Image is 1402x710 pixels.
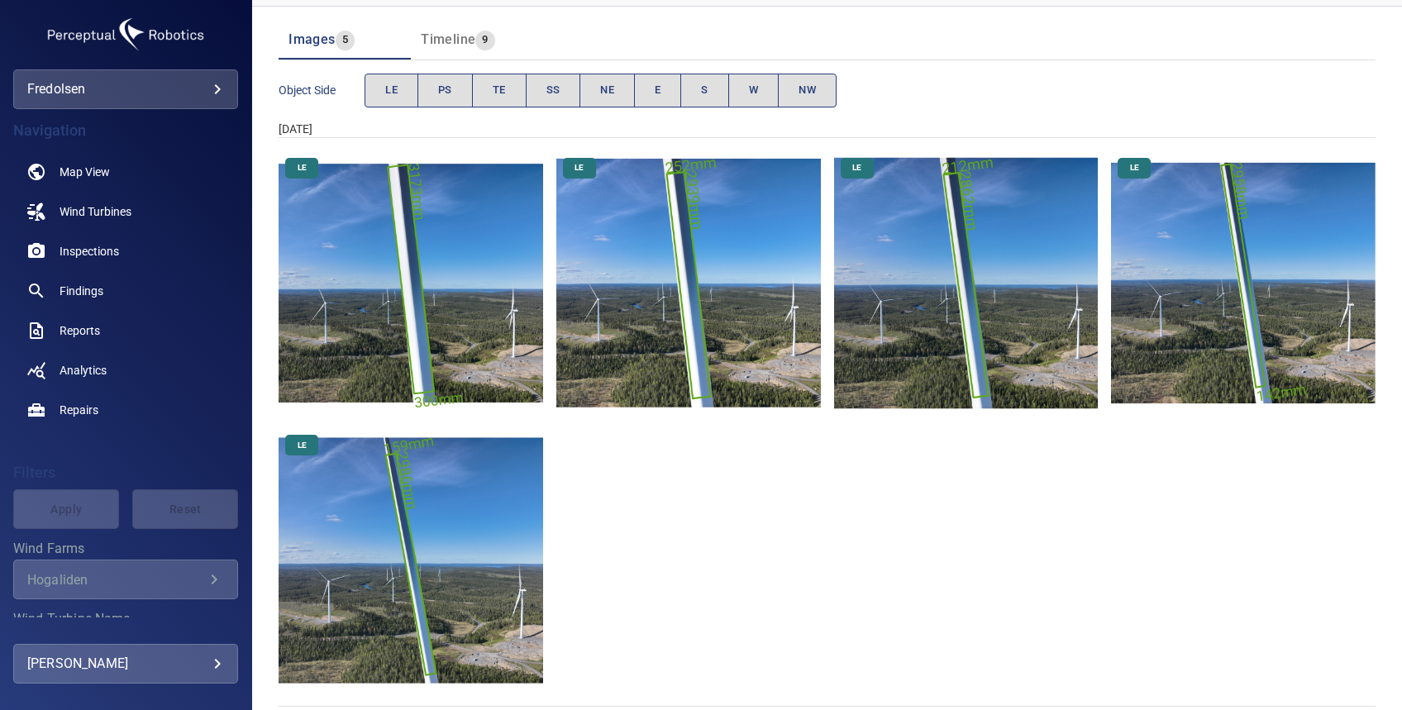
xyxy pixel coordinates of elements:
img: Hogaliden/WTG15/2025-06-03-1/2025-06-03-3/image26wp28.jpg [556,151,821,416]
span: SS [546,81,560,100]
img: Hogaliden/WTG15/2025-06-03-1/2025-06-03-3/image29wp31.jpg [279,428,543,693]
span: S [701,81,708,100]
span: W [749,81,758,100]
div: Hogaliden [27,572,204,588]
div: Wind Farms [13,560,238,599]
span: Timeline [421,31,475,47]
div: fredolsen [27,76,224,102]
span: LE [565,162,594,174]
button: NW [778,74,837,107]
a: reports noActive [13,311,238,350]
span: Object Side [279,82,365,98]
img: Hogaliden/WTG15/2025-06-03-1/2025-06-03-3/image25wp27.jpg [279,151,543,416]
span: 9 [475,31,494,50]
span: Images [289,31,335,47]
button: TE [472,74,527,107]
span: E [655,81,660,100]
span: Wind Turbines [60,203,131,220]
span: 5 [336,31,355,50]
span: LE [288,162,317,174]
button: PS [417,74,473,107]
div: objectSide [365,74,837,107]
button: SS [526,74,581,107]
a: windturbines noActive [13,192,238,231]
span: TE [493,81,506,100]
a: findings noActive [13,271,238,311]
span: Analytics [60,362,107,379]
div: [PERSON_NAME] [27,650,224,677]
div: [DATE] [279,121,1376,137]
img: fredolsen-logo [43,13,208,56]
button: NE [579,74,635,107]
h4: Navigation [13,122,238,139]
label: Wind Turbine Name [13,612,238,626]
a: analytics noActive [13,350,238,390]
span: Findings [60,283,103,299]
span: PS [438,81,452,100]
button: E [634,74,681,107]
span: Map View [60,164,110,180]
a: repairs noActive [13,390,238,430]
span: Reports [60,322,100,339]
img: Hogaliden/WTG15/2025-06-03-1/2025-06-03-3/image27wp29.jpg [834,151,1099,416]
span: LE [385,81,398,100]
h4: Filters [13,465,238,481]
span: LE [1120,162,1149,174]
button: LE [365,74,418,107]
button: W [728,74,779,107]
span: LE [842,162,871,174]
div: fredolsen [13,69,238,109]
button: S [680,74,728,107]
a: map noActive [13,152,238,192]
span: Inspections [60,243,119,260]
span: Repairs [60,402,98,418]
a: inspections noActive [13,231,238,271]
span: NE [600,81,614,100]
span: NW [799,81,816,100]
img: Hogaliden/WTG15/2025-06-03-1/2025-06-03-3/image28wp30.jpg [1111,151,1376,416]
label: Wind Farms [13,542,238,555]
span: LE [288,440,317,451]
